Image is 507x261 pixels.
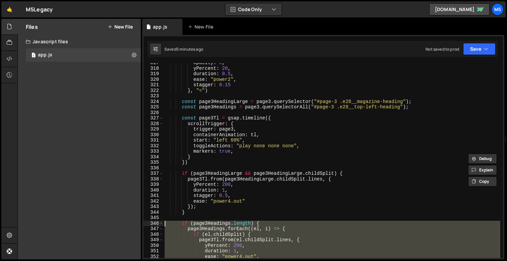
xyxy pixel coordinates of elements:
[144,243,163,249] div: 350
[463,43,496,55] button: Save
[144,248,163,254] div: 351
[144,126,163,132] div: 329
[468,154,497,164] button: Debug
[144,188,163,193] div: 340
[144,221,163,226] div: 346
[225,3,282,15] button: Code Only
[144,193,163,199] div: 341
[144,121,163,127] div: 328
[144,210,163,215] div: 344
[144,254,163,260] div: 352
[468,165,497,175] button: Explain
[144,71,163,77] div: 319
[144,149,163,154] div: 333
[1,1,18,17] a: 🤙
[144,66,163,71] div: 318
[144,226,163,232] div: 347
[164,46,203,52] div: Saved
[144,182,163,188] div: 339
[26,5,53,13] div: M5Legacy
[144,99,163,105] div: 324
[144,154,163,160] div: 334
[144,110,163,116] div: 326
[144,115,163,121] div: 327
[468,176,497,187] button: Copy
[26,23,38,31] h2: Files
[144,237,163,243] div: 349
[144,93,163,99] div: 323
[32,53,36,58] span: 1
[108,24,133,30] button: New File
[153,23,167,30] div: app.js
[429,3,490,15] a: [DOMAIN_NAME]
[144,138,163,143] div: 331
[176,46,203,52] div: 5 minutes ago
[144,165,163,171] div: 336
[144,199,163,204] div: 342
[18,35,141,48] div: Javascript files
[426,46,459,52] div: Not saved to prod
[144,171,163,176] div: 337
[144,176,163,182] div: 338
[144,215,163,221] div: 345
[144,143,163,149] div: 332
[144,204,163,210] div: 343
[144,160,163,165] div: 335
[492,3,504,15] a: M5
[144,88,163,94] div: 322
[144,232,163,238] div: 348
[144,104,163,110] div: 325
[188,23,216,30] div: New File
[38,52,52,58] div: app.js
[144,77,163,83] div: 320
[144,60,163,66] div: 317
[26,48,141,62] div: 17055/46915.js
[144,82,163,88] div: 321
[144,132,163,138] div: 330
